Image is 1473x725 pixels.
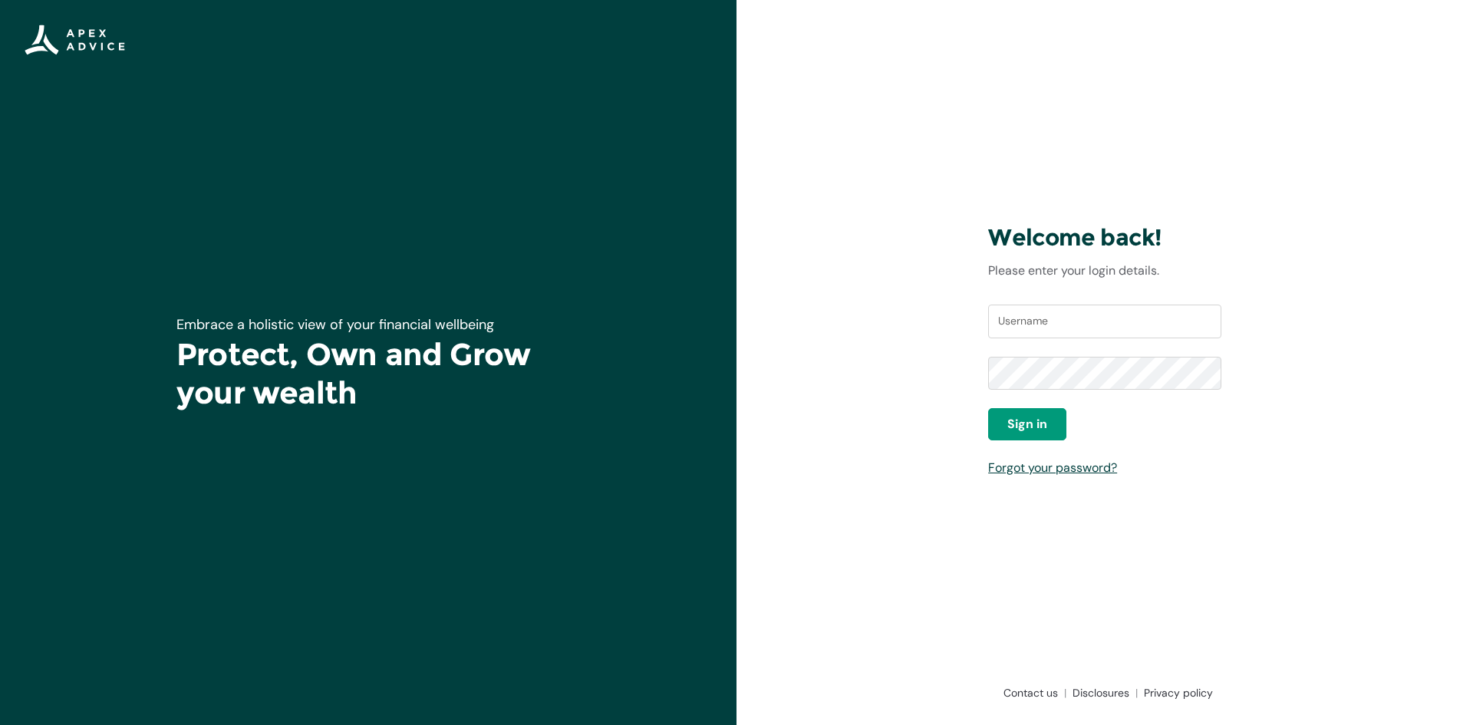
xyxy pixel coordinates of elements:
a: Privacy policy [1138,685,1213,700]
span: Sign in [1007,415,1047,433]
h1: Protect, Own and Grow your wealth [176,335,560,412]
button: Sign in [988,408,1066,440]
a: Forgot your password? [988,460,1117,476]
h3: Welcome back! [988,223,1221,252]
a: Contact us [997,685,1066,700]
p: Please enter your login details. [988,262,1221,280]
a: Disclosures [1066,685,1138,700]
input: Username [988,305,1221,338]
img: Apex Advice Group [25,25,125,55]
span: Embrace a holistic view of your financial wellbeing [176,315,494,334]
